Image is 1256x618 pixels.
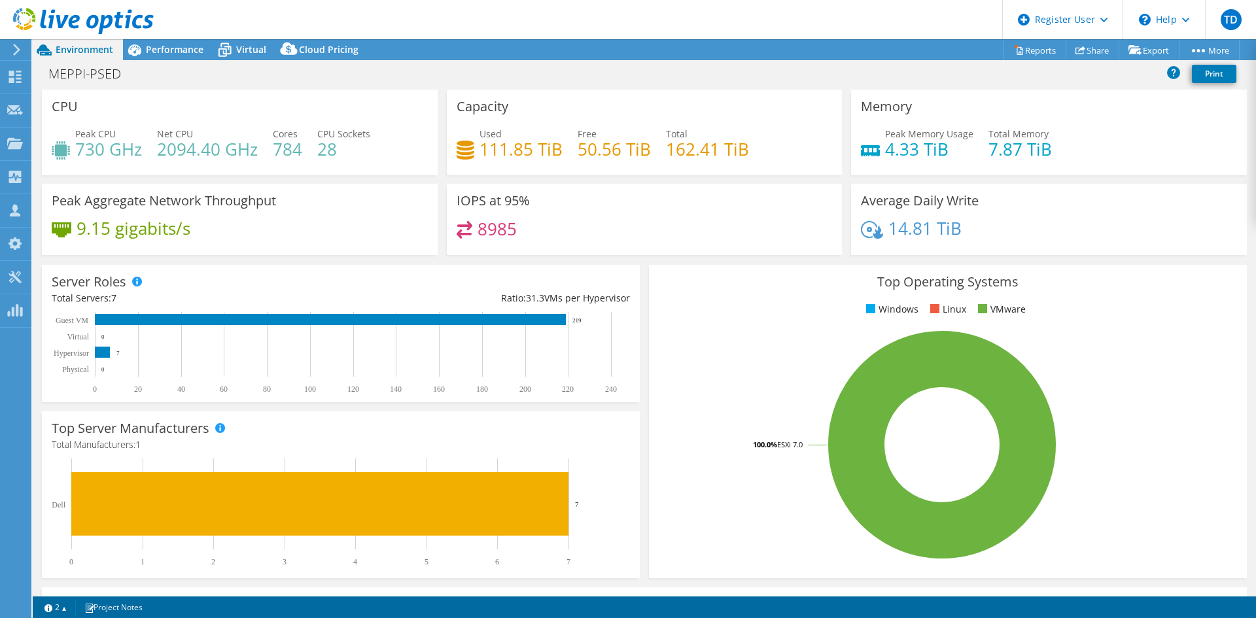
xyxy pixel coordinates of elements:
h4: 50.56 TiB [578,142,651,156]
text: 1 [141,557,145,566]
span: Cloud Pricing [299,43,358,56]
a: More [1179,40,1240,60]
span: 7 [111,292,116,304]
span: Total Memory [988,128,1049,140]
text: 7 [116,350,120,356]
text: Physical [62,365,89,374]
tspan: ESXi 7.0 [777,439,803,449]
text: Virtual [67,332,90,341]
h3: Memory [861,99,912,114]
text: 200 [519,385,531,394]
text: 0 [101,366,105,373]
text: 0 [101,334,105,340]
div: Ratio: VMs per Hypervisor [341,291,630,305]
h4: 4.33 TiB [885,142,973,156]
a: Project Notes [75,599,152,615]
text: 4 [353,557,357,566]
text: 7 [567,557,570,566]
h3: Average Daily Write [861,194,979,208]
a: 2 [35,599,76,615]
h4: Total Manufacturers: [52,438,630,452]
text: 140 [390,385,402,394]
h4: 111.85 TiB [480,142,563,156]
h4: 8985 [478,222,517,236]
text: 0 [93,385,97,394]
text: 80 [263,385,271,394]
span: Environment [56,43,113,56]
h4: 28 [317,142,370,156]
h3: Top Server Manufacturers [52,421,209,436]
h4: 2094.40 GHz [157,142,258,156]
a: Print [1192,65,1236,83]
text: 6 [495,557,499,566]
h3: Top Operating Systems [659,275,1237,289]
h4: 14.81 TiB [888,221,962,235]
h3: CPU [52,99,78,114]
span: Total [666,128,688,140]
span: Peak CPU [75,128,116,140]
li: Linux [927,302,966,317]
text: 7 [575,500,579,508]
span: Cores [273,128,298,140]
h4: 7.87 TiB [988,142,1052,156]
span: 1 [135,438,141,451]
span: Performance [146,43,203,56]
span: CPU Sockets [317,128,370,140]
text: 60 [220,385,228,394]
text: 2 [211,557,215,566]
text: 0 [69,557,73,566]
text: 120 [347,385,359,394]
svg: \n [1139,14,1151,26]
span: 31.3 [526,292,544,304]
text: Guest VM [56,316,88,325]
text: 5 [425,557,428,566]
h4: 9.15 gigabits/s [77,221,190,235]
text: 40 [177,385,185,394]
a: Export [1119,40,1179,60]
h4: 162.41 TiB [666,142,749,156]
div: Total Servers: [52,291,341,305]
text: 100 [304,385,316,394]
text: Dell [52,500,65,509]
text: Hypervisor [54,349,89,358]
span: Used [480,128,502,140]
li: VMware [975,302,1026,317]
li: Windows [863,302,918,317]
span: Virtual [236,43,266,56]
span: Peak Memory Usage [885,128,973,140]
h4: 730 GHz [75,142,142,156]
h4: 784 [273,142,302,156]
span: Free [578,128,597,140]
h3: Server Roles [52,275,126,289]
h3: Capacity [457,99,508,114]
h3: Peak Aggregate Network Throughput [52,194,276,208]
text: 180 [476,385,488,394]
a: Share [1066,40,1119,60]
text: 219 [572,317,582,324]
a: Reports [1003,40,1066,60]
span: TD [1221,9,1242,30]
span: Net CPU [157,128,193,140]
h1: MEPPI-PSED [43,67,141,81]
text: 240 [605,385,617,394]
text: 3 [283,557,287,566]
h3: IOPS at 95% [457,194,530,208]
text: 220 [562,385,574,394]
text: 20 [134,385,142,394]
text: 160 [433,385,445,394]
tspan: 100.0% [753,439,777,449]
